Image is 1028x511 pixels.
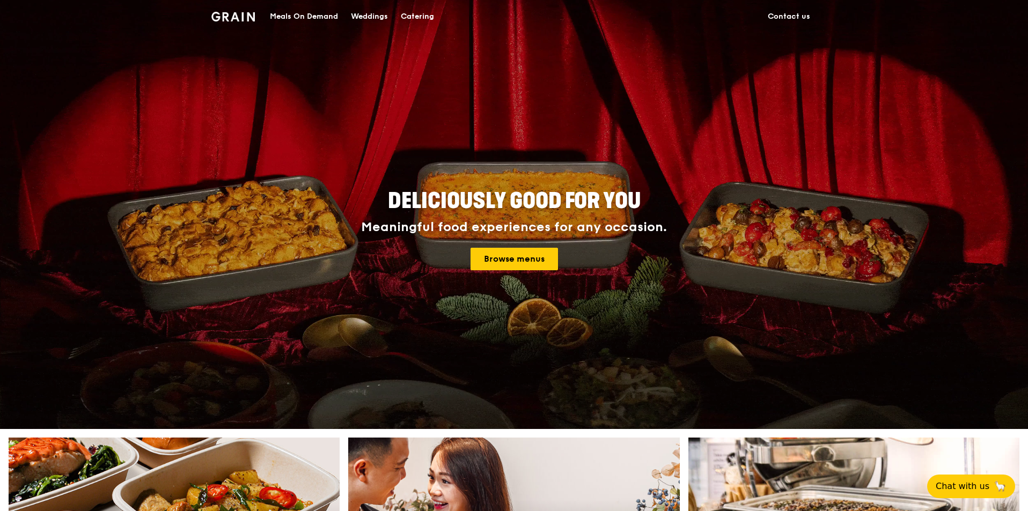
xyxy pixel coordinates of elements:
div: Meals On Demand [270,1,338,33]
a: Weddings [344,1,394,33]
a: Contact us [761,1,817,33]
span: Deliciously good for you [388,188,641,214]
div: Weddings [351,1,388,33]
span: Chat with us [936,480,989,493]
span: 🦙 [994,480,1007,493]
img: Grain [211,12,255,21]
button: Chat with us🦙 [927,475,1015,498]
div: Meaningful food experiences for any occasion. [321,220,707,235]
div: Catering [401,1,434,33]
a: Catering [394,1,440,33]
a: Browse menus [471,248,558,270]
